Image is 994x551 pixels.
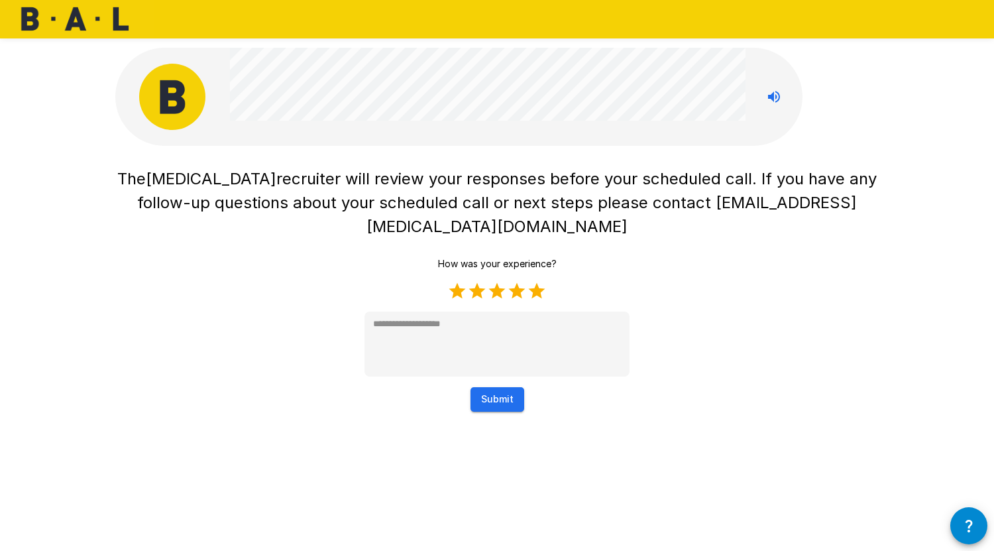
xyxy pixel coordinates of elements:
[438,257,557,271] p: How was your experience?
[139,64,205,130] img: bal_avatar.png
[117,169,146,188] span: The
[137,169,881,236] span: recruiter will review your responses before your scheduled call. If you have any follow-up questi...
[761,84,787,110] button: Stop reading questions aloud
[146,169,276,188] span: [MEDICAL_DATA]
[470,387,524,412] button: Submit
